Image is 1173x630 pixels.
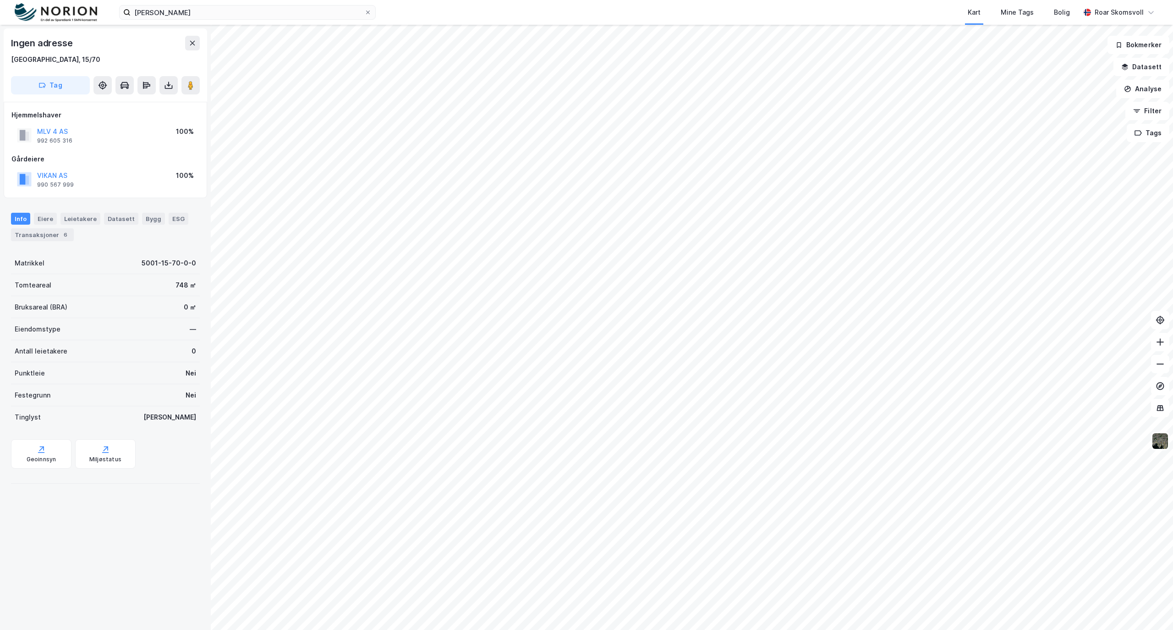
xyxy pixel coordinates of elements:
button: Tag [11,76,90,94]
div: Tinglyst [15,412,41,423]
iframe: Chat Widget [1127,586,1173,630]
div: Info [11,213,30,225]
button: Filter [1125,102,1169,120]
div: Bygg [142,213,165,225]
input: Søk på adresse, matrikkel, gårdeiere, leietakere eller personer [131,6,364,19]
div: Bolig [1054,7,1070,18]
div: Ingen adresse [11,36,74,50]
div: Eiere [34,213,57,225]
div: 992 605 316 [37,137,72,144]
div: Antall leietakere [15,346,67,357]
div: Nei [186,368,196,379]
div: Miljøstatus [89,456,121,463]
button: Tags [1127,124,1169,142]
div: Geoinnsyn [27,456,56,463]
div: 0 ㎡ [184,302,196,313]
div: Transaksjoner [11,228,74,241]
div: Bruksareal (BRA) [15,302,67,313]
button: Bokmerker [1107,36,1169,54]
div: 100% [176,170,194,181]
div: Roar Skomsvoll [1095,7,1144,18]
div: Mine Tags [1001,7,1034,18]
div: Matrikkel [15,258,44,269]
div: [PERSON_NAME] [143,412,196,423]
div: 6 [61,230,70,239]
div: Eiendomstype [15,324,60,335]
div: [GEOGRAPHIC_DATA], 15/70 [11,54,100,65]
div: 100% [176,126,194,137]
div: Tomteareal [15,280,51,291]
div: 990 567 999 [37,181,74,188]
div: Kart [968,7,981,18]
div: 5001-15-70-0-0 [142,258,196,269]
div: — [190,324,196,335]
div: 748 ㎡ [175,280,196,291]
div: Nei [186,390,196,401]
button: Datasett [1113,58,1169,76]
button: Analyse [1116,80,1169,98]
img: norion-logo.80e7a08dc31c2e691866.png [15,3,97,22]
div: Gårdeiere [11,154,199,165]
div: Leietakere [60,213,100,225]
div: ESG [169,213,188,225]
img: 9k= [1151,432,1169,450]
div: Datasett [104,213,138,225]
div: 0 [192,346,196,357]
div: Punktleie [15,368,45,379]
div: Festegrunn [15,390,50,401]
div: Hjemmelshaver [11,110,199,121]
